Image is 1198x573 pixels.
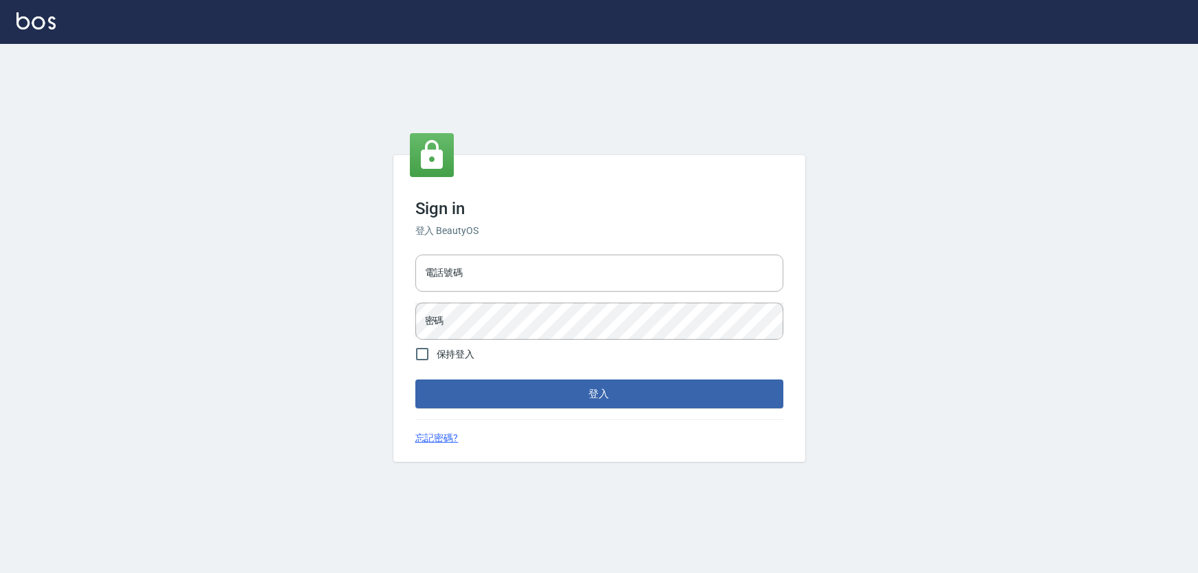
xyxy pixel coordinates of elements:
h3: Sign in [415,199,783,218]
img: Logo [16,12,56,30]
span: 保持登入 [437,347,475,362]
a: 忘記密碼? [415,431,459,445]
button: 登入 [415,379,783,408]
h6: 登入 BeautyOS [415,224,783,238]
